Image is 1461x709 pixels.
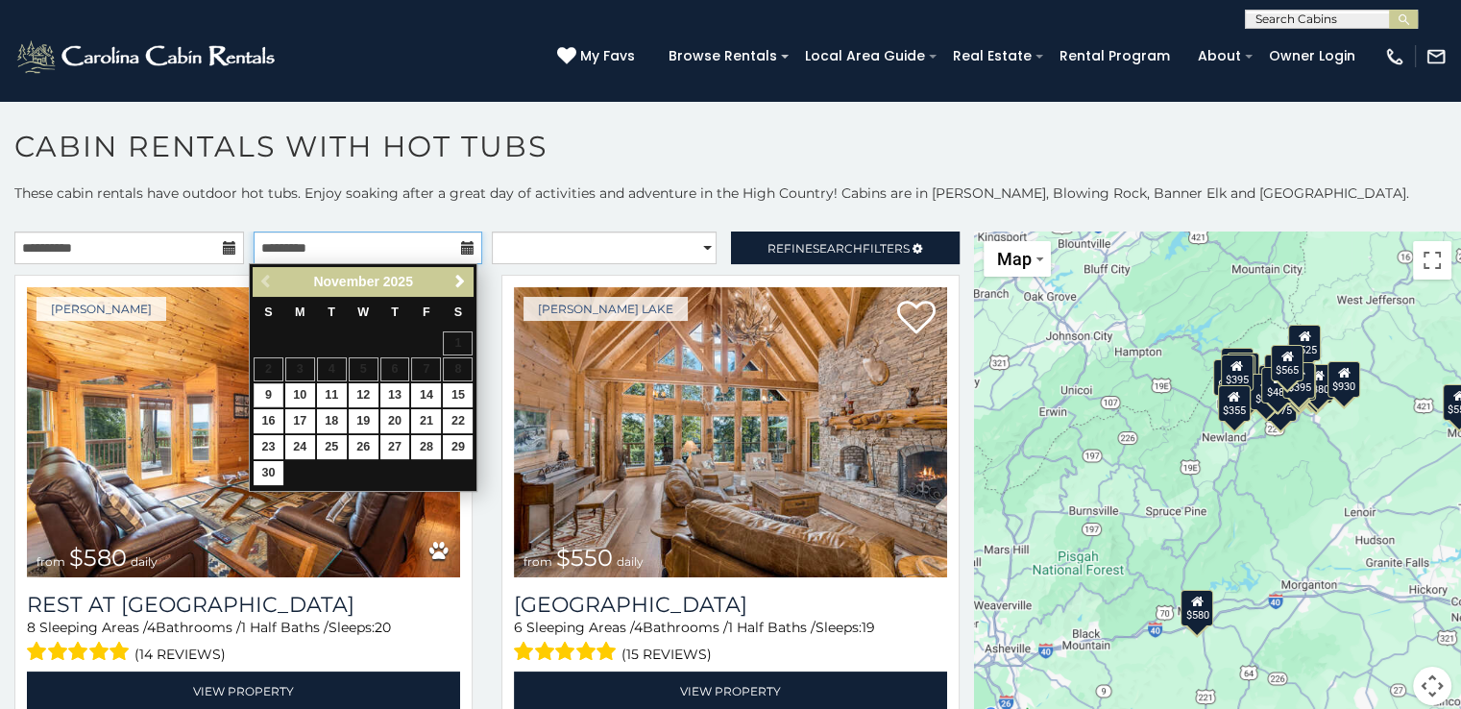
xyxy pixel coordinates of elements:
[1212,358,1245,395] div: $650
[557,46,640,67] a: My Favs
[134,642,226,667] span: (14 reviews)
[514,592,947,618] a: [GEOGRAPHIC_DATA]
[1220,354,1253,390] div: $395
[1288,324,1321,360] div: $525
[411,383,441,407] a: 14
[241,619,329,636] span: 1 Half Baths /
[862,619,875,636] span: 19
[454,306,462,319] span: Saturday
[621,642,712,667] span: (15 reviews)
[659,41,787,71] a: Browse Rentals
[997,249,1032,269] span: Map
[317,383,347,407] a: 11
[328,306,335,319] span: Tuesday
[27,287,460,577] img: Rest at Mountain Crest
[380,409,410,433] a: 20
[27,618,460,667] div: Sleeping Areas / Bathrooms / Sleeps:
[349,383,378,407] a: 12
[1271,344,1303,380] div: $565
[1302,363,1334,400] div: $380
[1327,361,1360,398] div: $930
[1259,41,1365,71] a: Owner Login
[391,306,399,319] span: Thursday
[443,409,473,433] a: 22
[295,306,305,319] span: Monday
[617,554,644,569] span: daily
[37,554,65,569] span: from
[984,241,1051,277] button: Change map style
[254,409,283,433] a: 16
[1217,385,1250,422] div: $355
[380,435,410,459] a: 27
[1221,347,1254,383] div: $310
[264,306,272,319] span: Sunday
[1181,589,1213,625] div: $580
[14,37,280,76] img: White-1-2.png
[27,592,460,618] h3: Rest at Mountain Crest
[27,592,460,618] a: Rest at [GEOGRAPHIC_DATA]
[580,46,635,66] span: My Favs
[634,619,643,636] span: 4
[1425,46,1447,67] img: mail-regular-white.png
[1413,241,1451,280] button: Toggle fullscreen view
[795,41,935,71] a: Local Area Guide
[69,544,127,572] span: $580
[1264,384,1297,421] div: $375
[1281,367,1314,403] div: $315
[313,274,378,289] span: November
[897,299,936,339] a: Add to favorites
[285,435,315,459] a: 24
[131,554,158,569] span: daily
[556,544,613,572] span: $550
[411,435,441,459] a: 28
[448,270,472,294] a: Next
[37,297,166,321] a: [PERSON_NAME]
[443,383,473,407] a: 15
[1261,367,1294,403] div: $485
[728,619,816,636] span: 1 Half Baths /
[383,274,413,289] span: 2025
[1188,41,1251,71] a: About
[285,409,315,433] a: 17
[514,619,523,636] span: 6
[375,619,391,636] span: 20
[514,592,947,618] h3: Lake Haven Lodge
[524,554,552,569] span: from
[514,618,947,667] div: Sleeping Areas / Bathrooms / Sleeps:
[767,241,910,256] span: Refine Filters
[443,435,473,459] a: 29
[411,409,441,433] a: 21
[254,383,283,407] a: 9
[524,297,688,321] a: [PERSON_NAME] Lake
[514,287,947,577] img: Lake Haven Lodge
[514,287,947,577] a: Lake Haven Lodge from $550 daily
[317,409,347,433] a: 18
[349,435,378,459] a: 26
[1226,353,1258,389] div: $230
[1282,361,1315,398] div: $395
[380,383,410,407] a: 13
[357,306,369,319] span: Wednesday
[452,274,468,289] span: Next
[1299,367,1331,403] div: $695
[317,435,347,459] a: 25
[27,287,460,577] a: Rest at Mountain Crest from $580 daily
[1413,667,1451,705] button: Map camera controls
[147,619,156,636] span: 4
[731,232,961,264] a: RefineSearchFilters
[423,306,430,319] span: Friday
[349,409,378,433] a: 19
[1050,41,1180,71] a: Rental Program
[813,241,863,256] span: Search
[254,461,283,485] a: 30
[27,619,36,636] span: 8
[1384,46,1405,67] img: phone-regular-white.png
[254,435,283,459] a: 23
[943,41,1041,71] a: Real Estate
[285,383,315,407] a: 10
[1250,373,1282,409] div: $330
[1283,364,1316,401] div: $675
